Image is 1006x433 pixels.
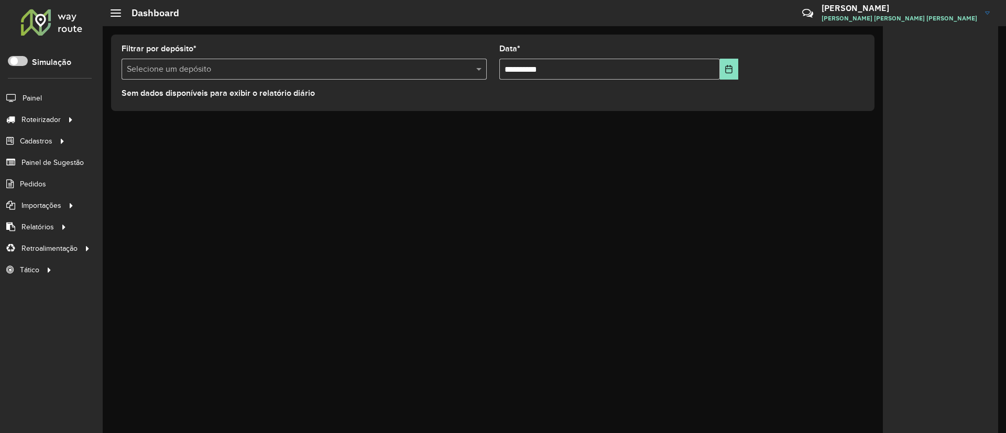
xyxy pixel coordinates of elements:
[21,200,61,211] span: Importações
[21,157,84,168] span: Painel de Sugestão
[21,243,78,254] span: Retroalimentação
[21,114,61,125] span: Roteirizador
[122,42,196,55] label: Filtrar por depósito
[121,7,179,19] h2: Dashboard
[21,221,54,232] span: Relatórios
[32,56,71,69] label: Simulação
[122,87,315,99] label: Sem dados disponíveis para exibir o relatório diário
[720,59,738,80] button: Choose Date
[499,42,520,55] label: Data
[796,2,819,25] a: Contato Rápido
[822,14,977,23] span: [PERSON_NAME] [PERSON_NAME] [PERSON_NAME]
[822,3,977,13] h3: [PERSON_NAME]
[20,264,39,275] span: Tático
[20,136,52,147] span: Cadastros
[23,93,42,104] span: Painel
[20,179,46,190] span: Pedidos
